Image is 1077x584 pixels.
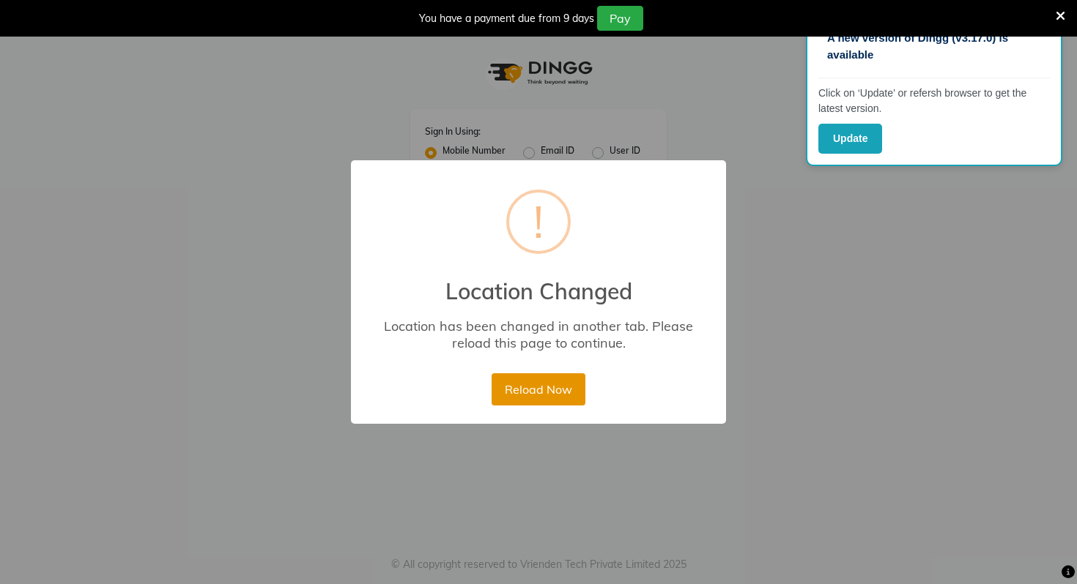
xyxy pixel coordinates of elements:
[533,192,544,251] div: !
[419,11,594,26] div: You have a payment due from 9 days
[597,6,643,31] button: Pay
[492,373,585,405] button: Reload Now
[351,261,726,304] h2: Location Changed
[818,86,1050,116] p: Click on ‘Update’ or refersh browser to get the latest version.
[818,124,882,154] button: Update
[372,318,705,351] div: Location has been changed in another tab. Please reload this page to continue.
[827,30,1041,63] p: A new version of Dingg (v3.17.0) is available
